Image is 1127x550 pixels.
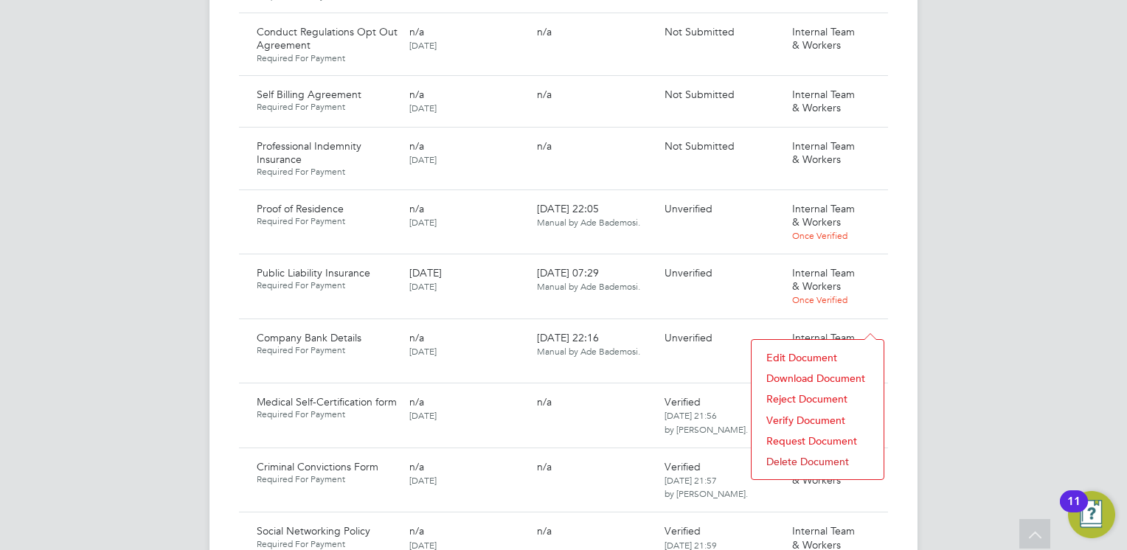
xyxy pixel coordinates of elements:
span: Once Verified [792,293,847,305]
li: Request Document [759,431,876,451]
span: Self Billing Agreement [257,88,361,101]
span: Required For Payment [257,344,398,356]
span: Required For Payment [257,473,398,485]
span: [DATE] [409,409,437,421]
span: n/a [409,202,424,215]
span: Required For Payment [257,52,398,64]
span: Required For Payment [257,408,398,420]
span: Required For Payment [257,166,398,178]
span: n/a [409,25,424,38]
span: [DATE] 22:16 [537,331,640,358]
span: Required For Payment [257,215,398,227]
span: Public Liability Insurance [257,266,370,279]
button: Open Resource Center, 11 new notifications [1068,491,1115,538]
span: Not Submitted [665,25,735,38]
span: [DATE] 21:57 by [PERSON_NAME]. [665,474,748,499]
span: [DATE] [409,266,442,279]
div: 11 [1067,501,1081,521]
span: Not Submitted [665,139,735,153]
span: [DATE] [409,474,437,486]
li: Verify Document [759,410,876,431]
span: Required For Payment [257,538,398,550]
span: Internal Team & Workers [792,139,855,166]
span: Required For Payment [257,279,398,291]
span: Internal Team & Workers [792,202,855,229]
li: Edit Document [759,347,876,368]
span: n/a [409,331,424,344]
span: Unverified [665,266,712,279]
li: Reject Document [759,389,876,409]
span: n/a [537,139,552,153]
span: n/a [537,460,552,473]
span: [DATE] [409,153,437,165]
span: n/a [409,460,424,473]
span: Manual by Ade Bademosi. [537,280,640,292]
span: Unverified [665,331,712,344]
span: Verified [665,524,701,537]
span: Manual by Ade Bademosi. [537,216,640,228]
span: Verified [665,460,701,473]
span: [DATE] 22:05 [537,202,640,229]
span: Criminal Convictions Form [257,460,378,473]
span: Internal Team & Workers [792,25,855,52]
span: n/a [409,139,424,153]
li: Delete Document [759,451,876,472]
span: [DATE] [409,102,437,114]
span: [DATE] 21:56 by [PERSON_NAME]. [665,409,748,434]
span: Company Bank Details [257,331,361,344]
span: Professional Indemnity Insurance [257,139,361,166]
span: Internal Team & Workers [792,88,855,114]
span: Not Submitted [665,88,735,101]
span: Once Verified [792,229,847,241]
span: n/a [537,395,552,408]
span: Required For Payment [257,101,398,113]
span: [DATE] [409,345,437,357]
span: n/a [537,524,552,537]
span: Unverified [665,202,712,215]
span: Conduct Regulations Opt Out Agreement [257,25,398,52]
span: Internal Team & Workers [792,460,855,487]
span: Internal Team & Workers [792,266,855,293]
span: Social Networking Policy [257,524,370,537]
span: n/a [409,88,424,101]
span: [DATE] [409,216,437,228]
span: Internal Team & Workers [792,331,855,358]
span: [DATE] [409,280,437,292]
span: [DATE] 07:29 [537,266,640,293]
span: n/a [537,25,552,38]
span: n/a [409,524,424,537]
span: [DATE] [409,39,437,51]
span: Medical Self-Certification form [257,395,397,408]
span: Proof of Residence [257,202,344,215]
span: Manual by Ade Bademosi. [537,345,640,357]
li: Download Document [759,368,876,389]
span: n/a [409,395,424,408]
span: Verified [665,395,701,408]
span: n/a [537,88,552,101]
